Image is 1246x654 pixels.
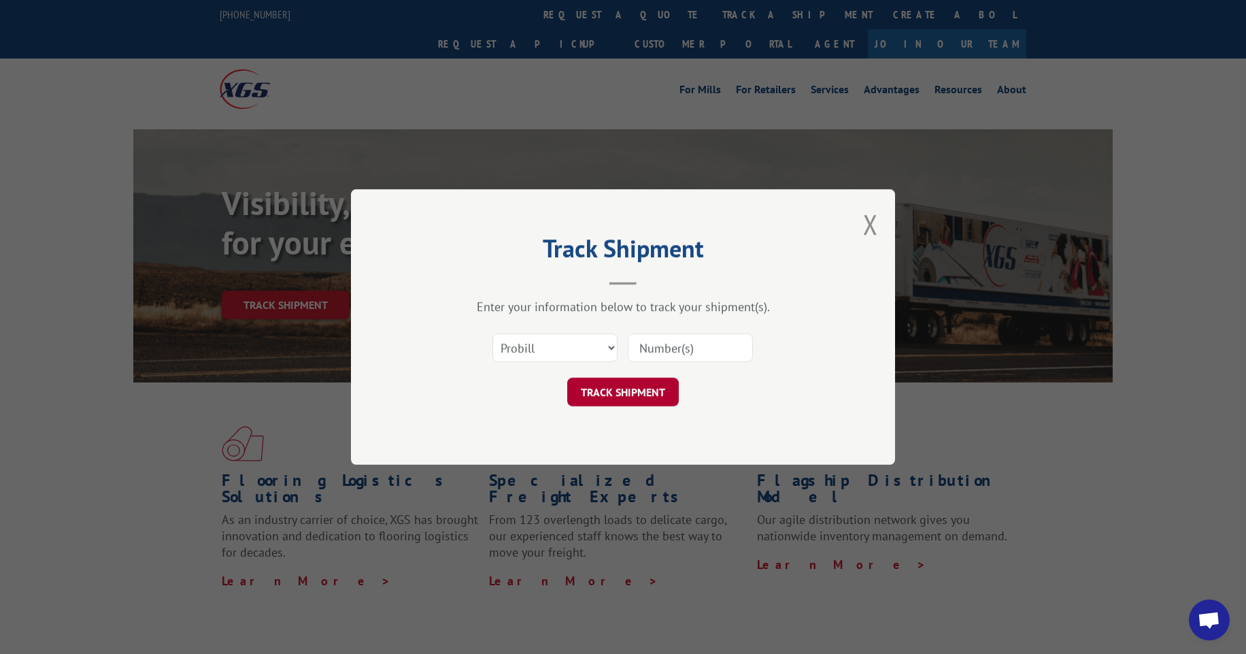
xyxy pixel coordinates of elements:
input: Number(s) [628,333,753,362]
button: TRACK SHIPMENT [567,378,679,406]
div: Enter your information below to track your shipment(s). [419,299,827,314]
h2: Track Shipment [419,239,827,265]
button: Close modal [863,206,878,242]
a: Open chat [1189,600,1230,640]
